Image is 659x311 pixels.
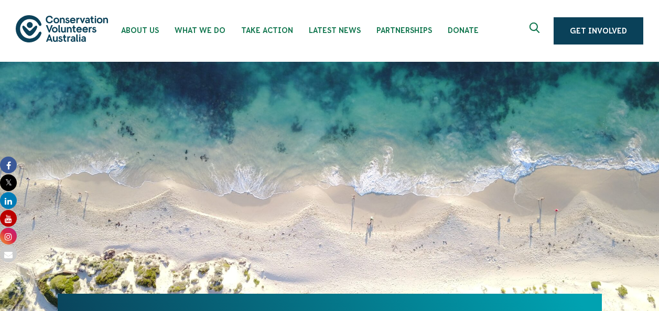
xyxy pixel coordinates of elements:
span: Latest News [309,26,361,35]
button: Expand search box Close search box [523,18,548,43]
span: Partnerships [376,26,432,35]
span: Expand search box [530,23,543,39]
span: What We Do [175,26,225,35]
a: Get Involved [554,17,643,45]
span: Donate [448,26,479,35]
span: About Us [121,26,159,35]
img: logo.svg [16,15,108,42]
span: Take Action [241,26,293,35]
